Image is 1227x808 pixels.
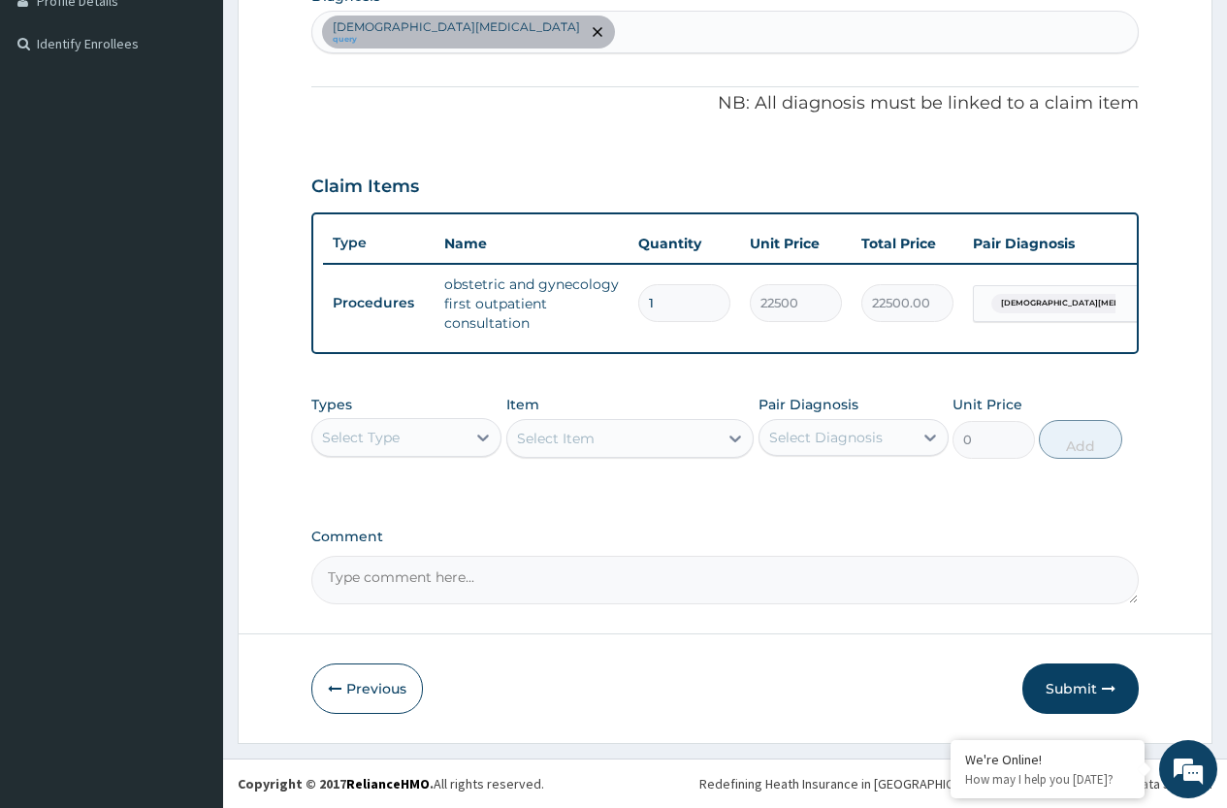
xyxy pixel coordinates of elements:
div: Select Type [322,428,400,447]
label: Item [506,395,539,414]
div: We're Online! [965,751,1130,768]
span: [DEMOGRAPHIC_DATA][MEDICAL_DATA] [991,294,1179,313]
img: d_794563401_company_1708531726252_794563401 [36,97,79,145]
p: [DEMOGRAPHIC_DATA][MEDICAL_DATA] [333,19,580,35]
p: NB: All diagnosis must be linked to a claim item [311,91,1139,116]
label: Unit Price [953,395,1022,414]
label: Comment [311,529,1139,545]
button: Add [1039,420,1121,459]
label: Pair Diagnosis [759,395,858,414]
span: We're online! [113,244,268,440]
button: Previous [311,663,423,714]
th: Name [435,224,629,263]
footer: All rights reserved. [223,759,1227,808]
h3: Claim Items [311,177,419,198]
span: remove selection option [589,23,606,41]
div: Minimize live chat window [318,10,365,56]
div: Redefining Heath Insurance in [GEOGRAPHIC_DATA] using Telemedicine and Data Science! [699,774,1212,793]
textarea: Type your message and hit 'Enter' [10,530,370,598]
div: Select Diagnosis [769,428,883,447]
td: obstetric and gynecology first outpatient consultation [435,265,629,342]
strong: Copyright © 2017 . [238,775,434,792]
th: Unit Price [740,224,852,263]
td: Procedures [323,285,435,321]
small: query [333,35,580,45]
label: Types [311,397,352,413]
th: Total Price [852,224,963,263]
button: Submit [1022,663,1139,714]
th: Type [323,225,435,261]
div: Chat with us now [101,109,326,134]
a: RelianceHMO [346,775,430,792]
th: Pair Diagnosis [963,224,1177,263]
th: Quantity [629,224,740,263]
p: How may I help you today? [965,771,1130,788]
